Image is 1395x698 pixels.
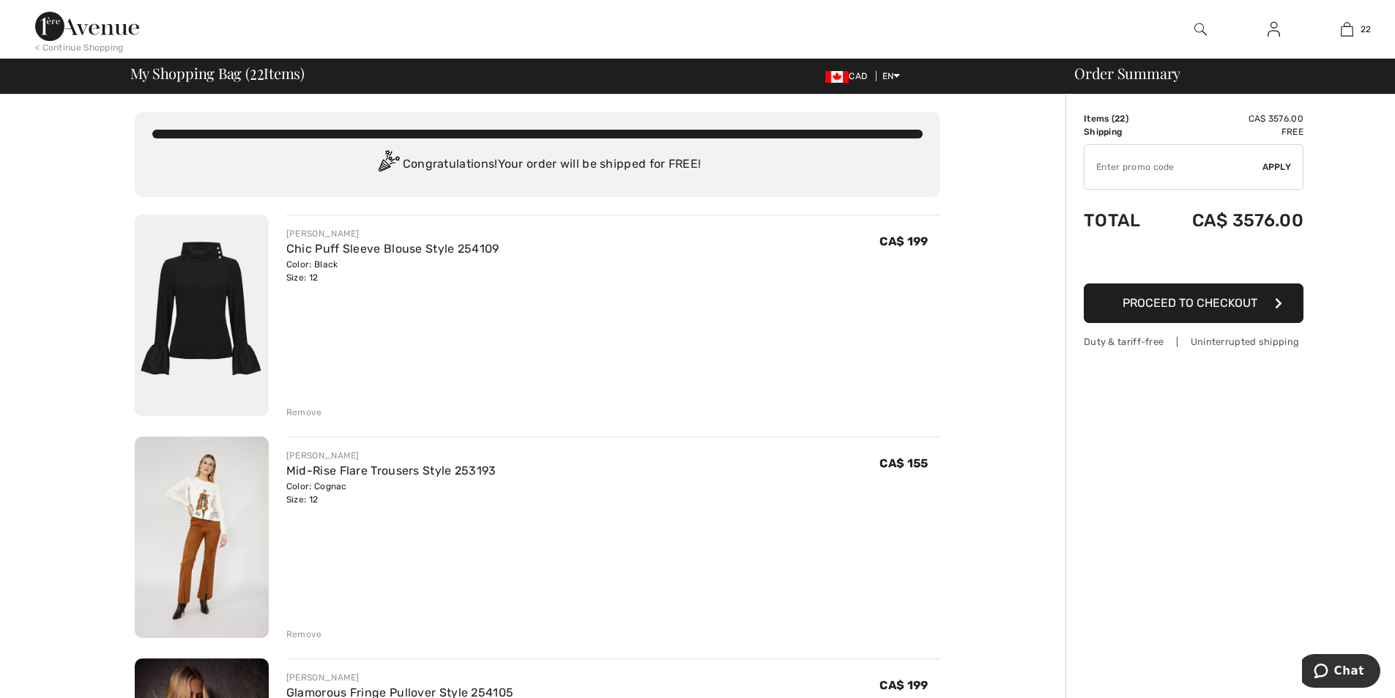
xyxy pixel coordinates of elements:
span: 22 [250,62,264,81]
iframe: Opens a widget where you can chat to one of our agents [1302,654,1380,691]
span: CA$ 199 [879,234,928,248]
td: CA$ 3576.00 [1158,196,1303,245]
img: Mid-Rise Flare Trousers Style 253193 [135,437,269,638]
img: Canadian Dollar [825,71,849,83]
a: Chic Puff Sleeve Blouse Style 254109 [286,242,499,256]
div: < Continue Shopping [35,41,124,54]
div: Remove [286,406,322,419]
span: 22 [1361,23,1372,36]
input: Promo code [1085,145,1262,189]
img: 1ère Avenue [35,12,139,41]
div: [PERSON_NAME] [286,449,496,462]
span: Apply [1262,160,1292,174]
div: Duty & tariff-free | Uninterrupted shipping [1084,335,1303,349]
span: 22 [1115,114,1126,124]
div: Order Summary [1057,66,1386,81]
td: Free [1158,125,1303,138]
span: Proceed to Checkout [1123,296,1257,310]
div: [PERSON_NAME] [286,227,499,240]
span: CA$ 199 [879,678,928,692]
span: My Shopping Bag ( Items) [130,66,305,81]
td: CA$ 3576.00 [1158,112,1303,125]
img: Chic Puff Sleeve Blouse Style 254109 [135,215,269,416]
span: CA$ 155 [879,456,928,470]
img: Congratulation2.svg [373,150,403,179]
a: 22 [1311,21,1383,38]
a: Sign In [1256,21,1292,39]
div: Color: Black Size: 12 [286,258,499,284]
span: CAD [825,71,873,81]
a: Mid-Rise Flare Trousers Style 253193 [286,464,496,478]
div: Color: Cognac Size: 12 [286,480,496,506]
img: search the website [1194,21,1207,38]
td: Items ( ) [1084,112,1158,125]
button: Proceed to Checkout [1084,283,1303,323]
div: [PERSON_NAME] [286,671,513,684]
div: Congratulations! Your order will be shipped for FREE! [152,150,923,179]
td: Shipping [1084,125,1158,138]
iframe: PayPal-paypal [1084,245,1303,278]
img: My Info [1268,21,1280,38]
div: Remove [286,628,322,641]
span: EN [882,71,901,81]
td: Total [1084,196,1158,245]
img: My Bag [1341,21,1353,38]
